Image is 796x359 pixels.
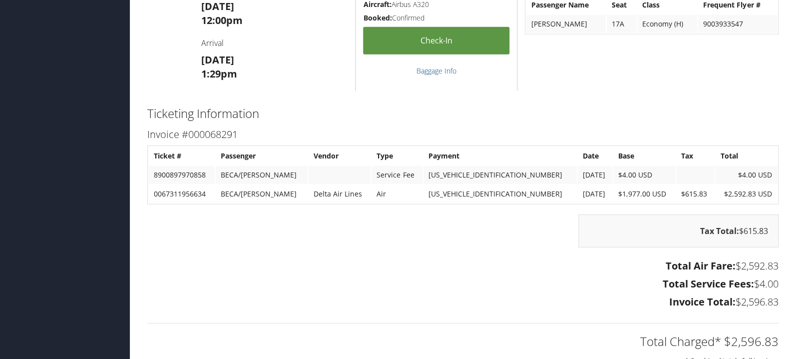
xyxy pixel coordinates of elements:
[578,214,779,247] div: $615.83
[715,147,777,165] th: Total
[416,66,456,75] a: Baggage Info
[201,37,348,48] h4: Arrival
[372,185,422,203] td: Air
[613,166,675,184] td: $4.00 USD
[201,13,243,27] strong: 12:00pm
[216,166,307,184] td: BECA/[PERSON_NAME]
[363,13,509,23] h5: Confirmed
[147,295,779,309] h3: $2,596.83
[216,147,307,165] th: Passenger
[149,166,215,184] td: 8900897970858
[637,15,697,33] td: Economy (H)
[363,27,509,54] a: Check-in
[423,147,577,165] th: Payment
[698,15,777,33] td: 9003933547
[147,333,779,350] h2: Total Charged* $2,596.83
[147,127,779,141] h3: Invoice #000068291
[676,185,715,203] td: $615.83
[578,185,612,203] td: [DATE]
[578,166,612,184] td: [DATE]
[149,185,215,203] td: 0067311956634
[147,259,779,273] h3: $2,592.83
[423,166,577,184] td: [US_VEHICLE_IDENTIFICATION_NUMBER]
[700,225,739,236] strong: Tax Total:
[676,147,715,165] th: Tax
[607,15,636,33] td: 17A
[663,277,754,290] strong: Total Service Fees:
[201,67,237,80] strong: 1:29pm
[147,105,779,122] h2: Ticketing Information
[613,185,675,203] td: $1,977.00 USD
[147,277,779,291] h3: $4.00
[372,166,422,184] td: Service Fee
[216,185,307,203] td: BECA/[PERSON_NAME]
[372,147,422,165] th: Type
[201,53,234,66] strong: [DATE]
[666,259,736,272] strong: Total Air Fare:
[363,13,392,22] strong: Booked:
[309,185,371,203] td: Delta Air Lines
[715,166,777,184] td: $4.00 USD
[423,185,577,203] td: [US_VEHICLE_IDENTIFICATION_NUMBER]
[669,295,736,308] strong: Invoice Total:
[578,147,612,165] th: Date
[715,185,777,203] td: $2,592.83 USD
[526,15,606,33] td: [PERSON_NAME]
[613,147,675,165] th: Base
[149,147,215,165] th: Ticket #
[309,147,371,165] th: Vendor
